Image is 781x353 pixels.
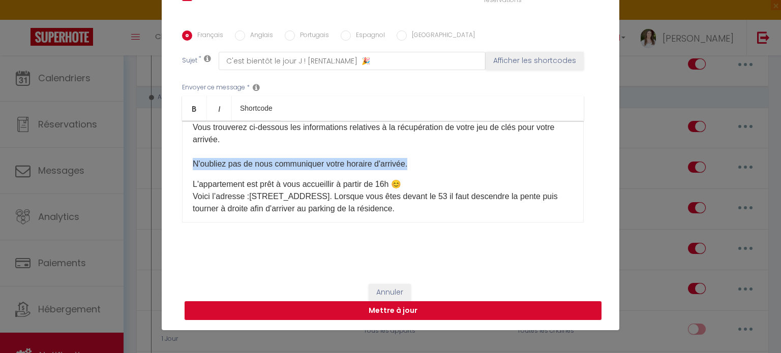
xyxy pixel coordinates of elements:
[245,30,273,42] label: Anglais
[185,301,602,320] button: Mettre à jour
[182,96,207,120] a: Bold
[486,52,584,70] button: Afficher les shortcodes
[192,30,223,42] label: Français
[182,83,245,92] label: Envoyer ce message
[204,54,211,62] i: Subject
[351,30,385,42] label: Espagnol
[249,192,329,201] span: [STREET_ADDRESS]
[253,83,260,91] i: Message
[369,284,411,301] button: Annuler
[193,121,573,170] p: Vous trouverez ci-dessous les informations relatives à la récupération de votre jeu de clés pour ...
[232,96,281,120] a: Shortcode
[182,56,197,67] label: Sujet
[407,30,475,42] label: [GEOGRAPHIC_DATA]
[207,96,232,120] a: Italic
[295,30,329,42] label: Portugais
[193,178,573,215] p: L'appartement est prêt à vous accueillir à partir de 16h 😊 Voici l’adresse : ​. Lorsque vous êtes...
